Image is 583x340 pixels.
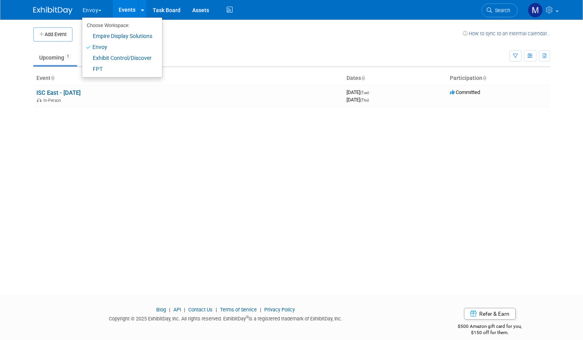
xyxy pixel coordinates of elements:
[156,307,166,313] a: Blog
[463,31,550,36] a: How to sync to an external calendar...
[33,7,72,14] img: ExhibitDay
[430,318,550,336] div: $500 Amazon gift card for you,
[360,98,369,102] span: (Thu)
[220,307,257,313] a: Terms of Service
[464,308,516,320] a: Refer & Earn
[51,75,54,81] a: Sort by Event Name
[258,307,263,313] span: |
[482,75,486,81] a: Sort by Participation Type
[82,42,156,52] a: Envoy
[33,50,77,65] a: Upcoming1
[33,313,418,322] div: Copyright © 2025 ExhibitDay, Inc. All rights reserved. ExhibitDay is a registered trademark of Ex...
[182,307,187,313] span: |
[430,329,550,336] div: $150 off for them.
[82,31,156,42] a: Empire Display Solutions
[361,75,365,81] a: Sort by Start Date
[36,89,81,96] a: ISC East - [DATE]
[43,98,63,103] span: In-Person
[528,3,543,18] img: Matt h
[82,20,156,31] li: Choose Workspace:
[343,72,447,85] th: Dates
[33,27,72,42] button: Add Event
[188,307,213,313] a: Contact Us
[246,315,249,319] sup: ®
[482,4,518,17] a: Search
[79,50,111,65] a: Past12
[82,52,156,63] a: Exhibit Control/Discover
[347,89,371,95] span: [DATE]
[214,307,219,313] span: |
[167,307,172,313] span: |
[264,307,295,313] a: Privacy Policy
[450,89,480,95] span: Committed
[173,307,181,313] a: API
[33,72,343,85] th: Event
[447,72,550,85] th: Participation
[360,90,369,95] span: (Tue)
[65,54,71,60] span: 1
[37,98,42,102] img: In-Person Event
[370,89,371,95] span: -
[82,63,156,74] a: FPT
[347,97,369,103] span: [DATE]
[492,7,510,13] span: Search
